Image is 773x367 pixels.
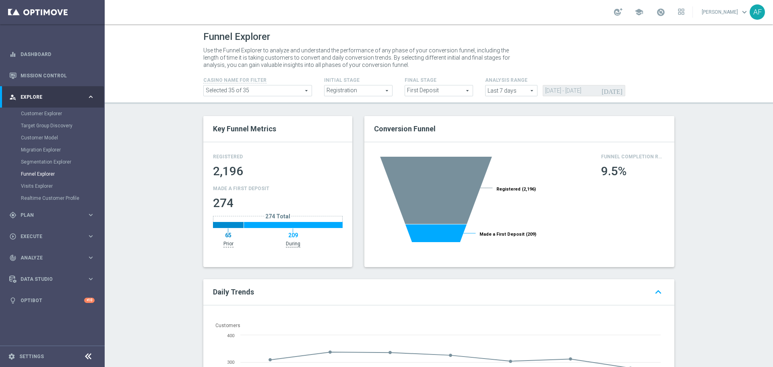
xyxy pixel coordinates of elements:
i: keyboard_arrow_right [87,93,95,101]
button: Data Studio keyboard_arrow_right [9,276,95,282]
i: lightbulb [9,297,17,304]
div: Optibot [9,290,95,311]
span: Explore [21,95,87,100]
i: keyboard_arrow_right [87,211,95,219]
a: [PERSON_NAME]keyboard_arrow_down [701,6,750,18]
i: settings [8,353,15,360]
a: Dashboard [21,44,95,65]
span: Data Studio [21,277,87,282]
text: 300 [227,360,234,365]
h4: Funnel Completion Rate [601,154,665,160]
span: Key Funnel Metrics [213,124,276,133]
div: +10 [84,298,95,303]
p: Prior [223,241,234,247]
div: Customer Model [21,132,104,144]
a: Funnel Explorer [21,171,84,177]
span: Execute [21,234,87,239]
div: Customer Explorer [21,108,104,120]
div: Data Studio [9,276,87,283]
a: Visits Explorer [21,183,84,189]
p: During [286,241,300,247]
span: 274 [213,196,234,210]
div: 209 [244,232,343,239]
div: Realtime Customer Profile [21,192,104,204]
a: Settings [19,354,44,359]
a: Customer Explorer [21,110,84,117]
i: equalizer [9,51,17,58]
h4: Initial Stage [324,77,393,83]
div: Execute [9,233,87,240]
h4: Final Stage [405,77,473,83]
button: gps_fixed Plan keyboard_arrow_right [9,212,95,218]
button: lightbulb Optibot +10 [9,297,95,304]
span: Analyze [21,255,87,260]
h4: Made a First Deposit [213,186,343,191]
h1: Funnel Explorer [203,31,270,43]
i: gps_fixed [9,211,17,219]
span: 2,196 [213,164,243,178]
div: Mission Control [9,65,95,86]
span: 9.5% [601,164,626,178]
i: keyboard_arrow_up [652,285,665,299]
div: AF [750,4,765,20]
i: keyboard_arrow_right [87,254,95,261]
a: Daily Trends keyboard_arrow_up [213,287,665,297]
i: keyboard_arrow_right [87,275,95,283]
button: person_search Explore keyboard_arrow_right [9,94,95,100]
div: Explore [9,93,87,101]
span: 4wilds aceswild casinojoka casinomate casinomate_dummy and 30 more [204,85,312,96]
text: 400 [227,333,234,338]
a: Customer Model [21,135,84,141]
a: Target Group Discovery [21,122,84,129]
span: keyboard_arrow_down [740,8,749,17]
div: Dashboard [9,44,95,65]
h4: analysis range [485,77,674,83]
button: Mission Control [9,73,95,79]
a: Mission Control [21,65,95,86]
span: Daily Trends [213,288,254,296]
a: Optibot [21,290,84,311]
button: track_changes Analyze keyboard_arrow_right [9,255,95,261]
div: Visits Explorer [21,180,104,192]
a: Migration Explorer [21,147,84,153]
div: Segmentation Explorer [21,156,104,168]
i: track_changes [9,254,17,261]
a: Realtime Customer Profile [21,195,84,201]
i: keyboard_arrow_right [87,232,95,240]
i: [DATE] [601,85,625,94]
div: Funnel Explorer [21,168,104,180]
tspan: Registered (2,196) [496,187,536,192]
tspan: Made a First Deposit (209) [480,232,536,237]
i: person_search [9,93,17,101]
button: play_circle_outline Execute keyboard_arrow_right [9,233,95,240]
div: Target Group Discovery [21,120,104,132]
p: 274 Total [265,213,291,220]
h4: Registered [213,154,343,160]
h4: Casino Name For Filter [203,77,267,83]
a: Segmentation Explorer [21,159,84,165]
span: Plan [21,213,87,218]
button: equalizer Dashboard [9,51,95,58]
div: 65 [213,232,244,239]
i: play_circle_outline [9,233,17,240]
span: Conversion Funnel [374,124,436,133]
text: Customers [215,323,240,328]
p: Use the Funnel Explorer to analyze and understand the performance of any phase of your conversion... [203,47,513,68]
div: Plan [9,211,87,219]
div: Analyze [9,254,87,261]
div: Migration Explorer [21,144,104,156]
input: [DATE] [543,85,625,96]
span: school [635,8,643,17]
